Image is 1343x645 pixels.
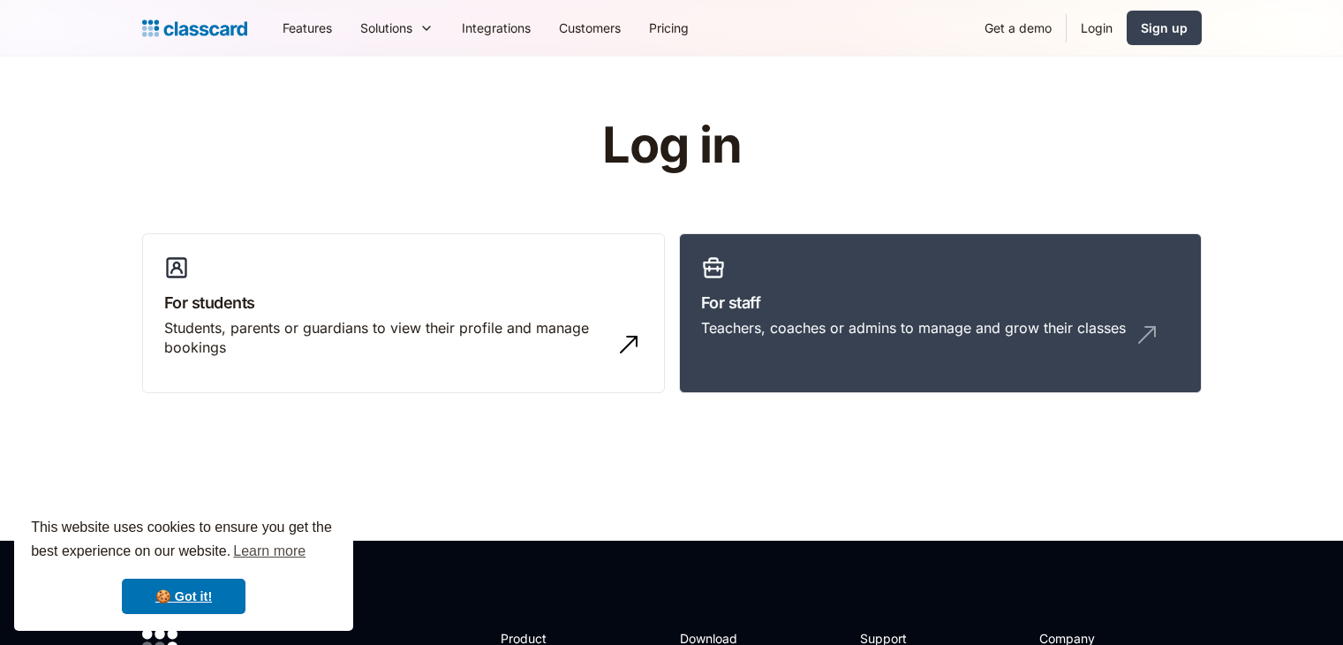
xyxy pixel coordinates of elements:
h1: Log in [391,118,952,173]
a: For studentsStudents, parents or guardians to view their profile and manage bookings [142,233,665,394]
h3: For students [164,291,643,315]
a: dismiss cookie message [122,579,245,614]
a: For staffTeachers, coaches or admins to manage and grow their classes [679,233,1202,394]
a: Pricing [635,8,703,48]
div: Students, parents or guardians to view their profile and manage bookings [164,318,607,358]
a: Login [1067,8,1127,48]
a: Sign up [1127,11,1202,45]
div: Solutions [346,8,448,48]
a: Get a demo [970,8,1066,48]
a: Integrations [448,8,545,48]
div: Sign up [1141,19,1188,37]
span: This website uses cookies to ensure you get the best experience on our website. [31,517,336,565]
div: Teachers, coaches or admins to manage and grow their classes [701,318,1126,338]
div: Solutions [360,19,412,37]
h3: For staff [701,291,1180,315]
div: cookieconsent [14,500,353,631]
a: home [142,16,247,41]
a: Features [268,8,346,48]
a: Customers [545,8,635,48]
a: learn more about cookies [230,538,308,565]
